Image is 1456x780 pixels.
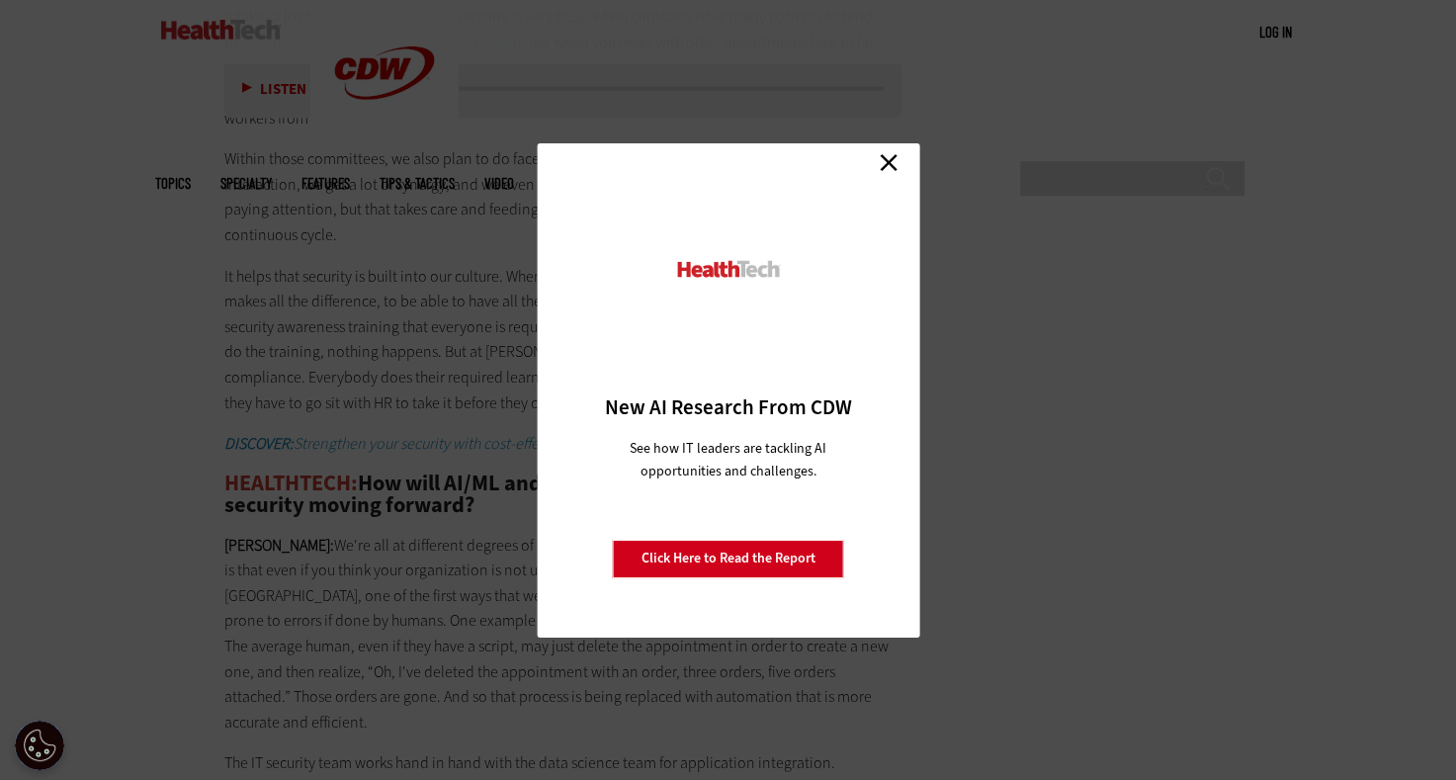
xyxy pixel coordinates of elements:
[606,437,850,482] p: See how IT leaders are tackling AI opportunities and challenges.
[571,393,885,421] h3: New AI Research From CDW
[874,148,903,178] a: Close
[15,721,64,770] div: Cookie Settings
[674,259,782,280] img: HealthTech_0.png
[15,721,64,770] button: Open Preferences
[613,540,844,577] a: Click Here to Read the Report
